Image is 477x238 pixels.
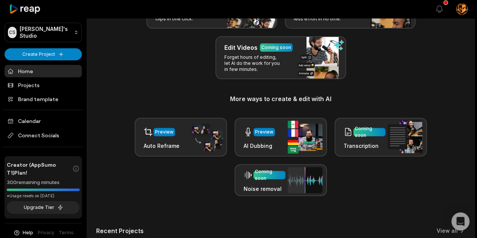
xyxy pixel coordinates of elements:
span: Connect Socials [5,129,82,142]
h3: AI Dubbing [244,142,275,150]
p: Forget hours of editing, let AI do the work for you in few minutes. [224,54,283,72]
h3: Transcription [344,142,385,150]
h2: Recent Projects [96,227,144,235]
button: Help [13,229,33,236]
div: 300 remaining minutes [7,179,80,186]
h3: Noise removal [244,185,285,193]
img: transcription.png [388,121,422,153]
h3: Auto Reframe [144,142,179,150]
div: Coming soon [355,125,384,139]
button: Create Project [5,48,82,60]
div: Open Intercom Messenger [451,212,469,230]
a: Calendar [5,115,82,127]
a: Brand template [5,93,82,105]
h3: More ways to create & edit with AI [96,94,465,103]
span: Help [23,229,33,236]
img: auto_reframe.png [188,123,222,152]
a: View all [437,227,458,235]
div: *Usage resets on [DATE] [7,193,80,199]
img: ai_dubbing.png [288,121,322,154]
div: Coming soon [261,44,291,51]
span: Creator (AppSumo T1) Plan! [7,161,72,177]
div: CS [8,27,17,38]
div: Preview [255,129,273,135]
a: Projects [5,79,82,91]
a: Home [5,65,82,77]
img: noise_removal.png [288,167,322,193]
a: Privacy [38,229,54,236]
a: Terms [59,229,74,236]
div: Preview [155,129,173,135]
h3: Edit Videos [224,43,258,52]
div: Coming soon [255,168,284,182]
p: [PERSON_NAME]'s Studio [20,26,71,39]
button: Upgrade Tier [7,201,80,214]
